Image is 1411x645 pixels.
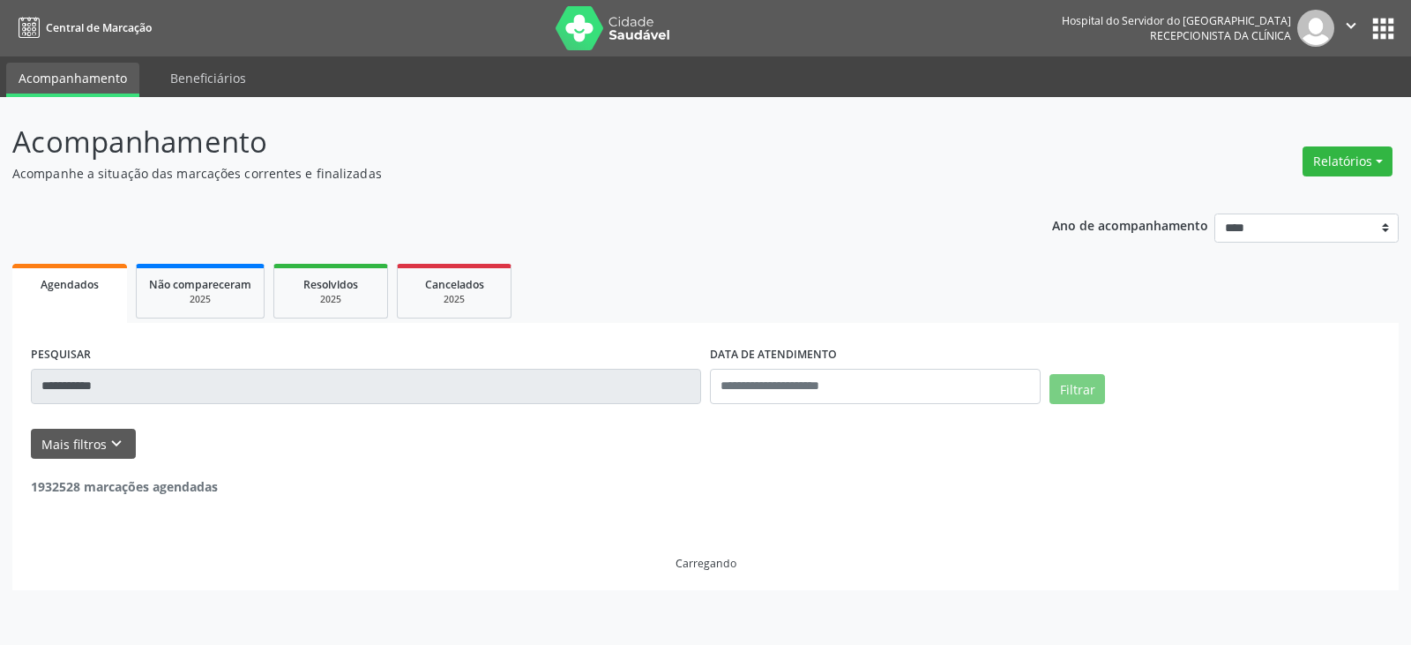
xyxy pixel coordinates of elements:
div: Hospital do Servidor do [GEOGRAPHIC_DATA] [1062,13,1291,28]
button:  [1334,10,1368,47]
a: Central de Marcação [12,13,152,42]
a: Beneficiários [158,63,258,94]
p: Ano de acompanhamento [1052,214,1208,236]
button: apps [1368,13,1399,44]
div: 2025 [410,293,498,306]
i: keyboard_arrow_down [107,434,126,454]
span: Agendados [41,277,99,292]
div: Carregando [676,556,736,571]
p: Acompanhe a situação das marcações correntes e finalizadas [12,164,982,183]
i:  [1341,16,1361,35]
button: Mais filtroskeyboard_arrow_down [31,429,136,460]
span: Recepcionista da clínica [1150,28,1291,43]
label: PESQUISAR [31,341,91,369]
div: 2025 [287,293,375,306]
div: 2025 [149,293,251,306]
span: Resolvidos [303,277,358,292]
a: Acompanhamento [6,63,139,97]
span: Cancelados [425,277,484,292]
button: Filtrar [1049,374,1105,404]
label: DATA DE ATENDIMENTO [710,341,837,369]
strong: 1932528 marcações agendadas [31,478,218,495]
span: Central de Marcação [46,20,152,35]
span: Não compareceram [149,277,251,292]
p: Acompanhamento [12,120,982,164]
img: img [1297,10,1334,47]
button: Relatórios [1303,146,1392,176]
